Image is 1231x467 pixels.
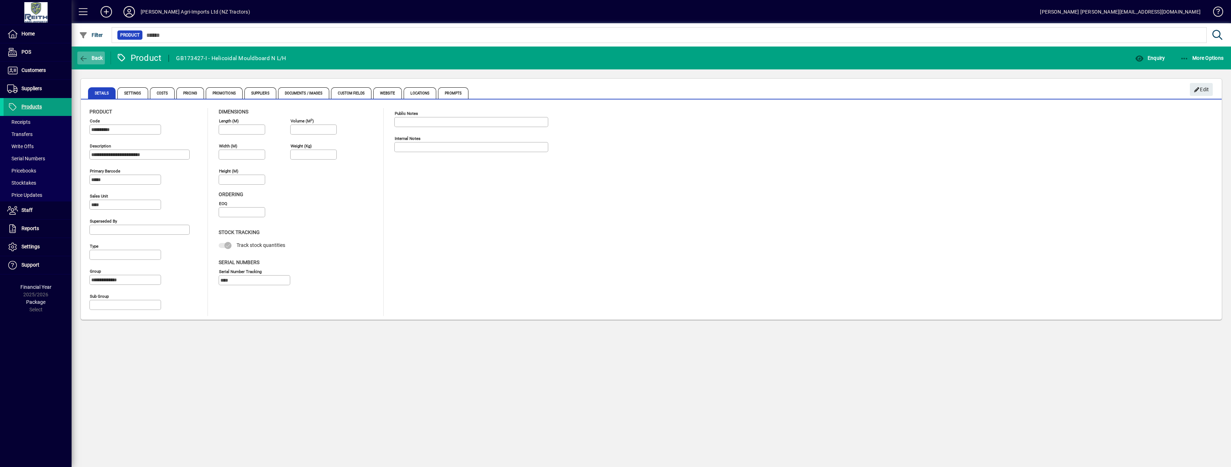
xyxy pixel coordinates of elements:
span: Support [21,262,39,268]
a: Write Offs [4,140,72,152]
a: Customers [4,62,72,79]
span: Dimensions [219,109,248,115]
mat-label: Width (m) [219,143,237,149]
mat-label: Internal Notes [395,136,420,141]
span: Price Updates [7,192,42,198]
span: Edit [1194,84,1209,96]
span: Write Offs [7,143,34,149]
span: Product [120,31,140,39]
span: Receipts [7,119,30,125]
a: POS [4,43,72,61]
span: Reports [21,225,39,231]
span: Suppliers [244,87,276,99]
span: Details [88,87,116,99]
button: Back [77,52,105,64]
a: Home [4,25,72,43]
button: Add [95,5,118,18]
mat-label: EOQ [219,201,227,206]
span: Package [26,299,45,305]
span: Staff [21,207,33,213]
div: GB173427-I - Helicoidal Mouldboard N L/H [176,53,286,64]
a: Staff [4,201,72,219]
span: Custom Fields [331,87,371,99]
span: More Options [1180,55,1224,61]
mat-label: Group [90,269,101,274]
span: Products [21,104,42,110]
a: Stocktakes [4,177,72,189]
span: Ordering [219,191,243,197]
span: Promotions [206,87,243,99]
span: Pricebooks [7,168,36,174]
sup: 3 [311,118,312,121]
span: Stocktakes [7,180,36,186]
span: Home [21,31,35,37]
mat-label: Volume (m ) [291,118,314,123]
span: Serial Numbers [219,259,259,265]
mat-label: Sales unit [90,194,108,199]
span: Settings [21,244,40,249]
span: Enquiry [1135,55,1165,61]
span: Filter [79,32,103,38]
span: Financial Year [20,284,52,290]
span: Documents / Images [278,87,330,99]
span: Suppliers [21,86,42,91]
mat-label: Sub group [90,294,109,299]
button: More Options [1178,52,1226,64]
button: Profile [118,5,141,18]
a: Reports [4,220,72,238]
button: Enquiry [1133,52,1167,64]
mat-label: Height (m) [219,169,238,174]
a: Pricebooks [4,165,72,177]
span: Transfers [7,131,33,137]
div: Product [116,52,162,64]
div: [PERSON_NAME] [PERSON_NAME][EMAIL_ADDRESS][DOMAIN_NAME] [1040,6,1201,18]
span: Customers [21,67,46,73]
span: Product [89,109,112,115]
span: Track stock quantities [237,242,285,248]
a: Knowledge Base [1208,1,1222,25]
mat-label: Type [90,244,98,249]
span: Stock Tracking [219,229,260,235]
a: Settings [4,238,72,256]
mat-label: Superseded by [90,219,117,224]
span: POS [21,49,31,55]
a: Support [4,256,72,274]
span: Serial Numbers [7,156,45,161]
button: Filter [77,29,105,42]
span: Settings [117,87,148,99]
app-page-header-button: Back [72,52,111,64]
span: Prompts [438,87,468,99]
mat-label: Weight (Kg) [291,143,312,149]
button: Edit [1190,83,1213,96]
a: Suppliers [4,80,72,98]
span: Locations [404,87,436,99]
a: Receipts [4,116,72,128]
mat-label: Public Notes [395,111,418,116]
mat-label: Serial Number tracking [219,269,262,274]
a: Transfers [4,128,72,140]
span: Website [373,87,402,99]
mat-label: Description [90,143,111,149]
mat-label: Primary barcode [90,169,120,174]
a: Serial Numbers [4,152,72,165]
mat-label: Code [90,118,100,123]
span: Costs [150,87,175,99]
span: Back [79,55,103,61]
span: Pricing [176,87,204,99]
div: [PERSON_NAME] Agri-Imports Ltd (NZ Tractors) [141,6,250,18]
a: Price Updates [4,189,72,201]
mat-label: Length (m) [219,118,239,123]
